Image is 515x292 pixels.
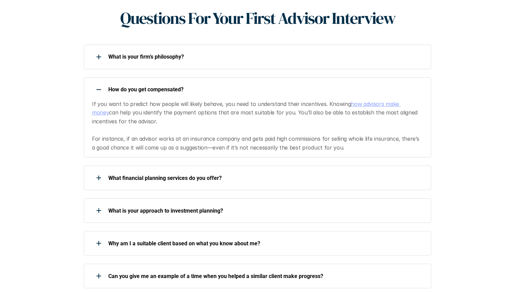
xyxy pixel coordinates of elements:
[108,86,422,93] p: How do you get compensated?
[108,208,422,214] p: What is your approach to investment planning?
[120,9,395,28] h1: Questions For Your First Advisor Interview
[108,240,422,247] p: Why am I a suitable client based on what you know about me?
[108,53,422,60] p: What is your firm’s philosophy?
[92,100,423,152] p: If you want to predict how people will likely behave, you need to understand their incentives. Kn...
[108,175,422,181] p: What financial planning services do you offer?
[108,273,422,279] p: Can you give me an example of a time when you helped a similar client make progress?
